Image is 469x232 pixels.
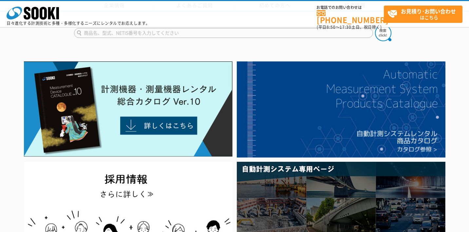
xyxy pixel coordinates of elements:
input: 商品名、型式、NETIS番号を入力してください [74,28,373,38]
a: [PHONE_NUMBER] [317,10,384,24]
img: Catalog Ver10 [24,61,233,157]
img: btn_search.png [375,25,391,41]
img: 自動計測システムカタログ [237,61,445,157]
strong: お見積り･お問い合わせ [401,7,456,15]
span: はこちら [387,6,462,22]
p: 日々進化する計測技術と多種・多様化するニーズにレンタルでお応えします。 [7,21,150,25]
span: (平日 ～ 土日、祝日除く) [317,24,382,30]
a: お見積り･お問い合わせはこちら [384,6,462,23]
span: 17:30 [340,24,351,30]
span: 8:50 [327,24,336,30]
span: お電話でのお問い合わせは [317,6,384,9]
